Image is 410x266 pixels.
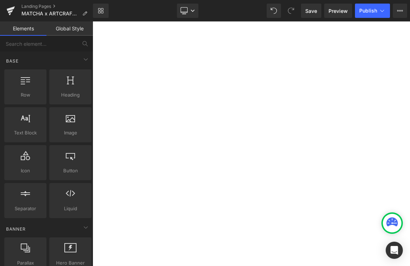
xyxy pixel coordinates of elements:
[359,8,377,14] span: Publish
[267,4,281,18] button: Undo
[329,7,348,15] span: Preview
[21,11,79,16] span: MATCHA x ARTCRAFT MARKET JAPAN | [GEOGRAPHIC_DATA], [GEOGRAPHIC_DATA], [GEOGRAPHIC_DATA], [GEOGRA...
[93,4,109,18] a: New Library
[6,167,44,174] span: Icon
[5,58,19,64] span: Base
[355,4,390,18] button: Publish
[46,21,93,36] a: Global Style
[305,7,317,15] span: Save
[51,91,89,99] span: Heading
[51,129,89,137] span: Image
[5,226,26,232] span: Banner
[284,4,298,18] button: Redo
[393,4,407,18] button: More
[6,205,44,212] span: Separator
[51,205,89,212] span: Liquid
[324,4,352,18] a: Preview
[21,4,93,9] a: Landing Pages
[6,91,44,99] span: Row
[386,242,403,259] div: Open Intercom Messenger
[6,129,44,137] span: Text Block
[51,167,89,174] span: Button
